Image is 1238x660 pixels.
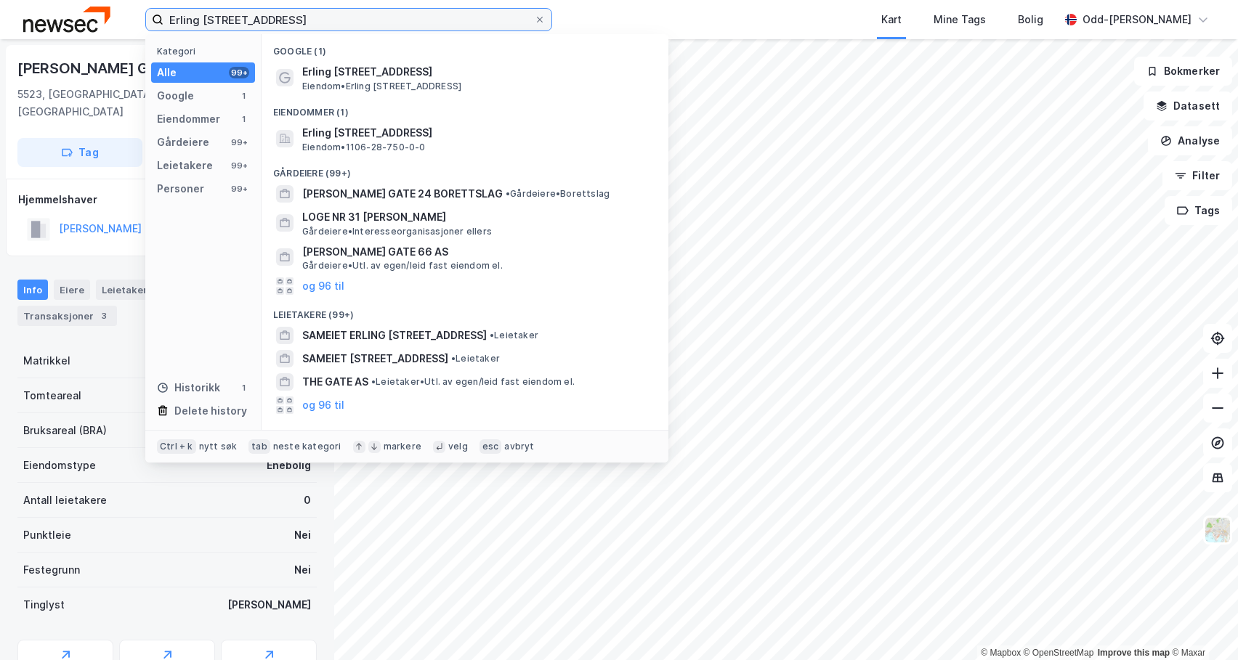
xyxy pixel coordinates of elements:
div: Bruksareal (BRA) [23,422,107,439]
div: Gårdeiere [157,134,209,151]
span: Eiendom • 1106-28-750-0-0 [302,142,426,153]
div: Mine Tags [934,11,986,28]
div: 99+ [229,67,249,78]
div: Google [157,87,194,105]
img: Z [1204,516,1231,544]
div: Gårdeiere (99+) [262,156,668,182]
div: Odd-[PERSON_NAME] [1083,11,1192,28]
span: Leietaker • Utl. av egen/leid fast eiendom el. [371,376,575,388]
a: OpenStreetMap [1024,648,1094,658]
div: avbryt [504,441,534,452]
div: 99+ [229,183,249,195]
div: Eiendomstype [23,457,96,474]
div: Leietakere [157,157,213,174]
div: tab [248,439,270,454]
button: Tags [1165,196,1232,225]
img: newsec-logo.f6e21ccffca1b3a03d2d.png [23,7,110,32]
button: Datasett [1144,91,1232,121]
div: 5523, [GEOGRAPHIC_DATA], [GEOGRAPHIC_DATA] [17,86,230,121]
span: Erling [STREET_ADDRESS] [302,63,651,81]
span: LOGE NR 31 [PERSON_NAME] [302,208,651,226]
div: 99+ [229,160,249,171]
div: Tomteareal [23,387,81,404]
div: 99+ [229,137,249,148]
div: velg [448,441,468,452]
button: og 96 til [302,277,344,295]
div: Kart [881,11,902,28]
span: Erling [STREET_ADDRESS] [302,124,651,142]
button: Bokmerker [1134,57,1232,86]
span: [PERSON_NAME] GATE 24 BORETTSLAG [302,185,503,203]
div: [PERSON_NAME] Gate 33b [17,57,205,80]
span: [PERSON_NAME] GATE 66 AS [302,243,651,261]
span: THE GATE AS [302,373,368,391]
button: Filter [1162,161,1232,190]
div: Kategori [157,46,255,57]
div: Eiendommer [157,110,220,128]
div: 1 [238,382,249,394]
span: Leietaker [490,330,538,341]
div: 1 [238,90,249,102]
div: Alle [157,64,177,81]
div: Eiere [54,280,90,300]
div: Historikk [157,379,220,396]
div: Nei [294,561,311,579]
div: markere [384,441,421,452]
div: Ctrl + k [157,439,196,454]
span: Eiendom • Erling [STREET_ADDRESS] [302,81,461,92]
input: Søk på adresse, matrikkel, gårdeiere, leietakere eller personer [163,9,534,30]
span: Gårdeiere • Interesseorganisasjoner ellers [302,226,492,237]
div: Enebolig [267,457,311,474]
span: • [451,353,456,364]
div: Bolig [1018,11,1043,28]
button: Analyse [1148,126,1232,155]
div: Leietakere (99+) [262,298,668,324]
div: Tinglyst [23,596,65,614]
div: Personer (99+) [262,417,668,443]
iframe: Chat Widget [1165,590,1238,660]
a: Mapbox [981,648,1021,658]
span: Gårdeiere • Borettslag [506,188,610,200]
div: esc [480,439,502,454]
a: Improve this map [1098,648,1170,658]
button: og 96 til [302,396,344,414]
button: Tag [17,138,142,167]
span: • [371,376,376,387]
div: 1 [238,113,249,125]
div: Festegrunn [23,561,80,579]
div: Transaksjoner [17,306,117,326]
div: 0 [304,492,311,509]
div: Kontrollprogram for chat [1165,590,1238,660]
span: • [506,188,510,199]
div: Hjemmelshaver [18,191,316,208]
div: 3 [97,309,111,323]
div: Matrikkel [23,352,70,370]
div: Punktleie [23,526,71,544]
span: SAMEIET ERLING [STREET_ADDRESS] [302,327,487,344]
div: Google (1) [262,34,668,60]
div: Eiendommer (1) [262,95,668,121]
div: [PERSON_NAME] [227,596,311,614]
span: Gårdeiere • Utl. av egen/leid fast eiendom el. [302,260,503,272]
div: Personer [157,180,204,197]
div: Info [17,280,48,300]
span: • [490,330,494,341]
div: nytt søk [199,441,238,452]
div: Delete history [174,402,247,420]
span: SAMEIET [STREET_ADDRESS] [302,350,448,367]
div: Antall leietakere [23,492,107,509]
div: Nei [294,526,311,544]
div: neste kategori [273,441,341,452]
div: Leietakere [96,280,159,300]
span: Leietaker [451,353,500,364]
